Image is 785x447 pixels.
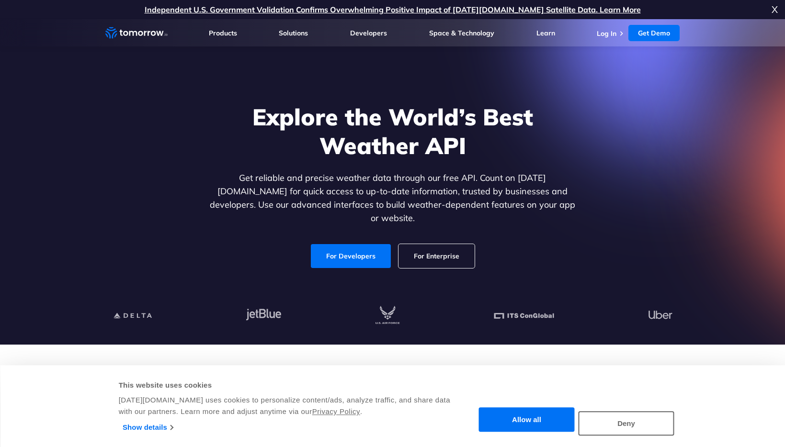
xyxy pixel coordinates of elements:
button: Deny [579,411,674,436]
a: Home link [105,26,168,40]
a: Space & Technology [429,29,494,37]
div: [DATE][DOMAIN_NAME] uses cookies to personalize content/ads, analyze traffic, and share data with... [119,394,452,417]
a: Learn [536,29,555,37]
a: Log In [597,29,616,38]
a: Independent U.S. Government Validation Confirms Overwhelming Positive Impact of [DATE][DOMAIN_NAM... [145,5,641,14]
button: Allow all [479,408,575,432]
a: For Developers [311,244,391,268]
h1: Explore the World’s Best Weather API [208,102,578,160]
div: This website uses cookies [119,380,452,391]
a: Show details [123,420,173,435]
a: Get Demo [628,25,680,41]
a: Solutions [279,29,308,37]
p: Get reliable and precise weather data through our free API. Count on [DATE][DOMAIN_NAME] for quic... [208,171,578,225]
a: For Enterprise [398,244,475,268]
a: Products [209,29,237,37]
a: Privacy Policy [312,407,360,415]
a: Developers [350,29,387,37]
